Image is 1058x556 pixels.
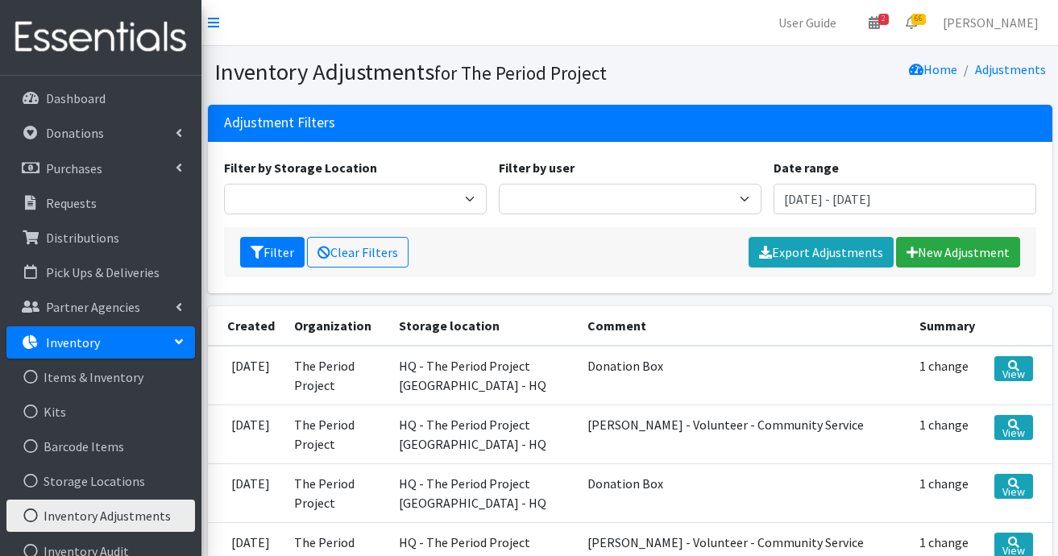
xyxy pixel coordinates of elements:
a: Inventory Adjustments [6,500,195,532]
a: Adjustments [975,61,1046,77]
a: View [994,356,1032,381]
label: Date range [774,158,839,177]
button: Filter [240,237,305,268]
td: 1 change [910,405,985,463]
td: The Period Project [284,405,389,463]
td: [PERSON_NAME] - Volunteer - Community Service [578,405,910,463]
td: HQ - The Period Project [GEOGRAPHIC_DATA] - HQ [389,463,579,522]
a: [PERSON_NAME] [930,6,1052,39]
a: Pick Ups & Deliveries [6,256,195,288]
time: [DATE] [231,475,270,492]
label: Filter by user [499,158,575,177]
p: Partner Agencies [46,299,140,315]
a: New Adjustment [896,237,1020,268]
th: Summary [910,306,985,346]
td: The Period Project [284,463,389,522]
th: Storage location [389,306,579,346]
a: Home [909,61,957,77]
time: [DATE] [231,358,270,374]
a: User Guide [765,6,849,39]
a: Requests [6,187,195,219]
a: Dashboard [6,82,195,114]
p: Purchases [46,160,102,176]
a: Storage Locations [6,465,195,497]
a: Kits [6,396,195,428]
h1: Inventory Adjustments [214,58,624,86]
small: for The Period Project [434,61,607,85]
a: Items & Inventory [6,361,195,393]
a: Distributions [6,222,195,254]
td: Donation Box [578,346,910,405]
td: HQ - The Period Project [GEOGRAPHIC_DATA] - HQ [389,346,579,405]
a: 66 [893,6,930,39]
p: Distributions [46,230,119,246]
p: Donations [46,125,104,141]
img: HumanEssentials [6,10,195,64]
td: Donation Box [578,463,910,522]
span: 66 [911,14,926,25]
p: Dashboard [46,90,106,106]
label: Filter by Storage Location [224,158,377,177]
p: Inventory [46,334,100,351]
span: 2 [878,14,889,25]
td: 1 change [910,346,985,405]
time: [DATE] [231,417,270,433]
td: 1 change [910,463,985,522]
th: Comment [578,306,910,346]
a: View [994,415,1032,440]
a: Export Adjustments [749,237,894,268]
a: Donations [6,117,195,149]
th: Organization [284,306,389,346]
p: Requests [46,195,97,211]
a: Partner Agencies [6,291,195,323]
td: HQ - The Period Project [GEOGRAPHIC_DATA] - HQ [389,405,579,463]
a: Inventory [6,326,195,359]
th: Created [208,306,284,346]
a: 2 [856,6,893,39]
input: January 1, 2011 - December 31, 2011 [774,184,1036,214]
time: [DATE] [231,534,270,550]
a: Barcode Items [6,430,195,463]
h3: Adjustment Filters [224,114,335,131]
a: Clear Filters [307,237,409,268]
p: Pick Ups & Deliveries [46,264,160,280]
a: Purchases [6,152,195,185]
td: The Period Project [284,346,389,405]
a: View [994,474,1032,499]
